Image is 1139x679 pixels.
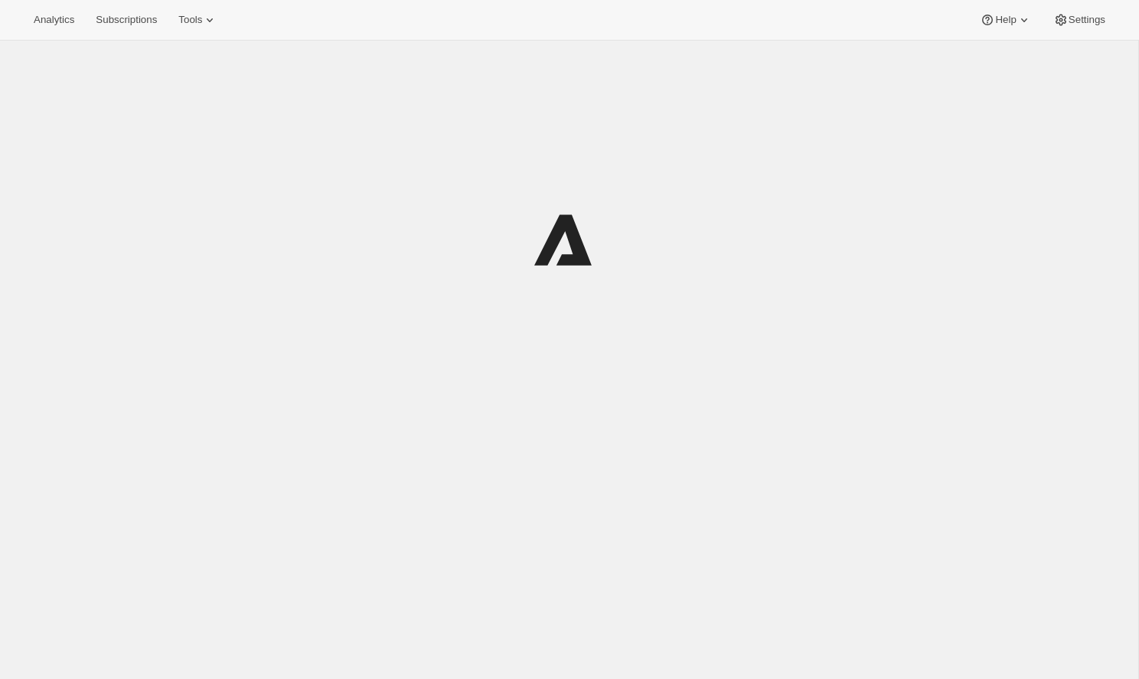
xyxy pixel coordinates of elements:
span: Help [995,14,1016,26]
span: Tools [178,14,202,26]
button: Subscriptions [86,9,166,31]
span: Settings [1069,14,1105,26]
button: Analytics [24,9,83,31]
button: Tools [169,9,227,31]
button: Settings [1044,9,1115,31]
span: Subscriptions [96,14,157,26]
button: Help [971,9,1040,31]
span: Analytics [34,14,74,26]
